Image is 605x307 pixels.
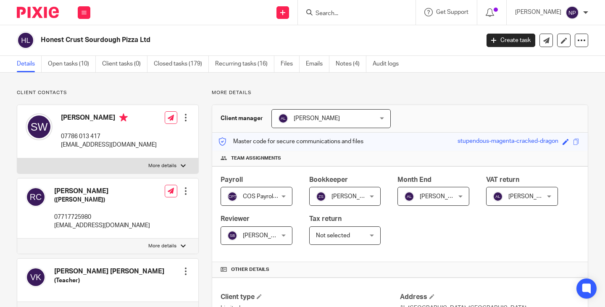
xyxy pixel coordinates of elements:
[404,192,414,202] img: svg%3E
[26,113,53,140] img: svg%3E
[243,194,289,199] span: COS Payroll Team
[54,187,150,196] h4: [PERSON_NAME]
[41,36,387,45] h2: Honest Crust Sourdough Pizza Ltd
[493,192,503,202] img: svg%3E
[316,233,350,239] span: Not selected
[227,231,237,241] img: svg%3E
[119,113,128,122] i: Primary
[154,56,209,72] a: Closed tasks (179)
[17,89,199,96] p: Client contacts
[309,176,348,183] span: Bookkeeper
[508,194,555,199] span: [PERSON_NAME]
[54,276,164,285] h5: (Teacher)
[336,56,366,72] a: Notes (4)
[221,215,250,222] span: Reviewer
[515,8,561,16] p: [PERSON_NAME]
[54,196,150,204] h5: ([PERSON_NAME])
[373,56,405,72] a: Audit logs
[231,155,281,162] span: Team assignments
[26,267,46,287] img: svg%3E
[306,56,329,72] a: Emails
[227,192,237,202] img: svg%3E
[315,10,390,18] input: Search
[420,194,466,199] span: [PERSON_NAME]
[294,115,340,121] span: [PERSON_NAME]
[54,267,164,276] h4: [PERSON_NAME] [PERSON_NAME]
[102,56,147,72] a: Client tasks (0)
[316,192,326,202] img: svg%3E
[17,7,59,18] img: Pixie
[148,163,176,169] p: More details
[458,137,558,147] div: stupendous-magenta-cracked-dragon
[61,141,157,149] p: [EMAIL_ADDRESS][DOMAIN_NAME]
[61,132,157,141] p: 07786 013 417
[566,6,579,19] img: svg%3E
[17,56,42,72] a: Details
[61,113,157,124] h4: [PERSON_NAME]
[54,213,150,221] p: 07717725980
[221,293,400,302] h4: Client type
[231,266,269,273] span: Other details
[48,56,96,72] a: Open tasks (10)
[17,31,34,49] img: svg%3E
[26,187,46,207] img: svg%3E
[486,176,519,183] span: VAT return
[221,176,243,183] span: Payroll
[218,137,363,146] p: Master code for secure communications and files
[215,56,274,72] a: Recurring tasks (16)
[221,114,263,123] h3: Client manager
[243,233,289,239] span: [PERSON_NAME]
[400,293,579,302] h4: Address
[309,215,342,222] span: Tax return
[212,89,588,96] p: More details
[278,113,288,123] img: svg%3E
[487,34,535,47] a: Create task
[436,9,468,15] span: Get Support
[54,221,150,230] p: [EMAIL_ADDRESS][DOMAIN_NAME]
[331,194,378,199] span: [PERSON_NAME]
[148,243,176,249] p: More details
[281,56,300,72] a: Files
[397,176,431,183] span: Month End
